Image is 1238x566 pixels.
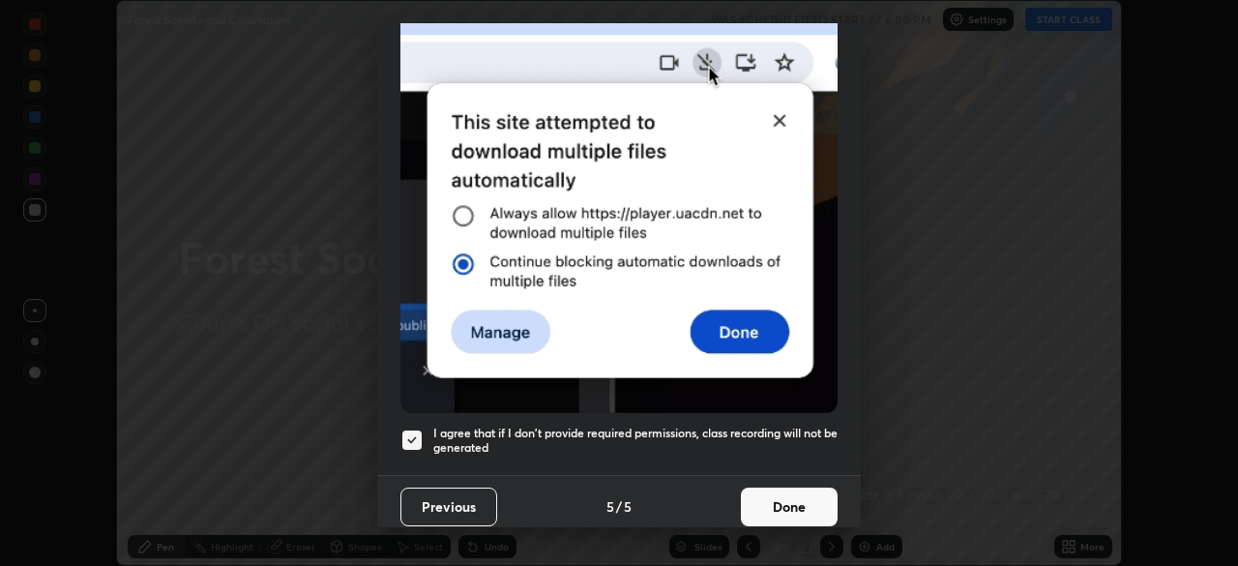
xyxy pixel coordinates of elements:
h4: / [616,496,622,517]
button: Done [741,488,838,526]
h5: I agree that if I don't provide required permissions, class recording will not be generated [433,426,838,456]
h4: 5 [624,496,632,517]
button: Previous [400,488,497,526]
h4: 5 [606,496,614,517]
